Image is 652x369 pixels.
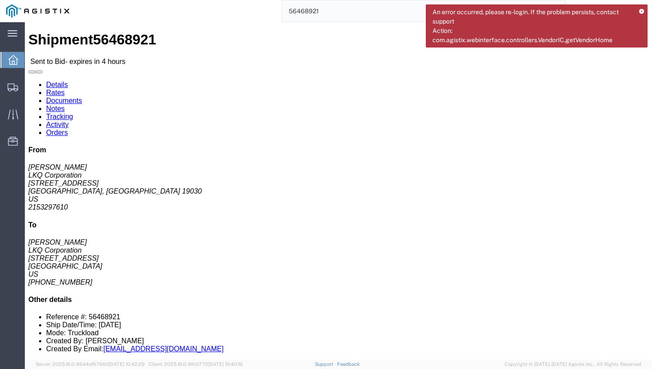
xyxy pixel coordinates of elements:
span: Client: 2025.16.0-8fc0770 [149,361,243,367]
a: Support [315,361,337,367]
span: An error occurred, please re-login. If the problem persists, contact support Action: com.agistix.... [432,8,633,45]
a: Feedback [337,361,360,367]
span: [DATE] 10:42:29 [109,361,145,367]
span: Server: 2025.16.0-9544af67660 [35,361,145,367]
input: Search for shipment number, reference number [282,0,552,22]
span: Copyright © [DATE]-[DATE] Agistix Inc., All Rights Reserved [505,361,641,368]
iframe: FS Legacy Container [25,22,652,360]
img: logo [6,4,69,18]
span: [DATE] 10:40:19 [208,361,243,367]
